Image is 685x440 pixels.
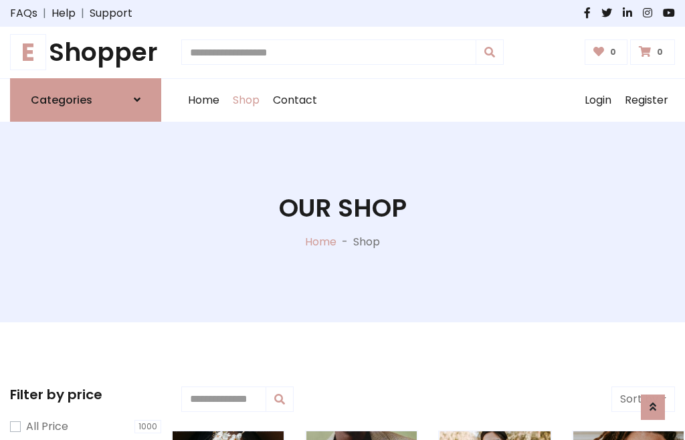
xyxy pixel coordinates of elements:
[76,5,90,21] span: |
[10,37,161,68] h1: Shopper
[611,387,675,412] button: Sort by
[266,79,324,122] a: Contact
[134,420,161,433] span: 1000
[279,193,407,223] h1: Our Shop
[578,79,618,122] a: Login
[37,5,52,21] span: |
[305,234,336,249] a: Home
[10,387,161,403] h5: Filter by price
[52,5,76,21] a: Help
[181,79,226,122] a: Home
[654,46,666,58] span: 0
[31,94,92,106] h6: Categories
[226,79,266,122] a: Shop
[90,5,132,21] a: Support
[618,79,675,122] a: Register
[10,34,46,70] span: E
[336,234,353,250] p: -
[607,46,619,58] span: 0
[10,37,161,68] a: EShopper
[585,39,628,65] a: 0
[630,39,675,65] a: 0
[10,78,161,122] a: Categories
[353,234,380,250] p: Shop
[10,5,37,21] a: FAQs
[26,419,68,435] label: All Price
